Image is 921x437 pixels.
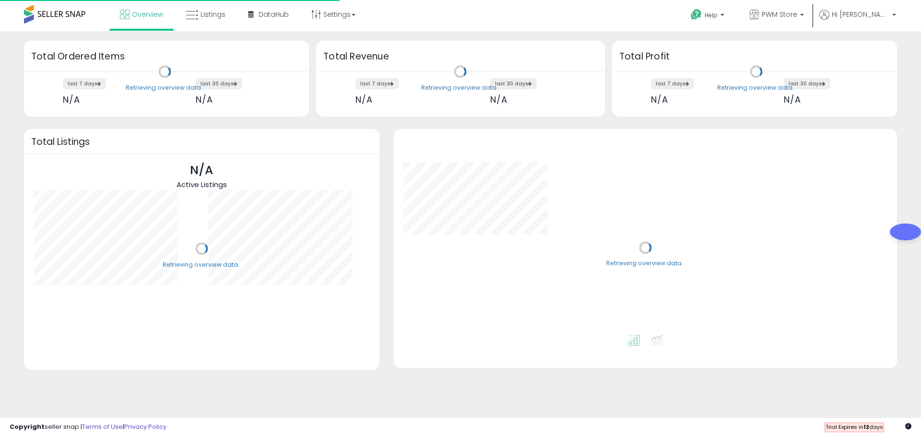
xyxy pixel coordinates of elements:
[762,10,797,19] span: PWM Store
[690,9,702,21] i: Get Help
[10,423,166,432] div: seller snap | |
[201,10,225,19] span: Listings
[82,422,123,431] a: Terms of Use
[163,260,241,269] div: Retrieving overview data..
[421,83,499,92] div: Retrieving overview data..
[826,423,883,431] span: Trial Expires in days
[124,422,166,431] a: Privacy Policy
[683,1,734,31] a: Help
[132,10,163,19] span: Overview
[10,422,45,431] strong: Copyright
[126,83,204,92] div: Retrieving overview data..
[606,260,685,268] div: Retrieving overview data..
[717,83,795,92] div: Retrieving overview data..
[819,10,896,31] a: Hi [PERSON_NAME]
[259,10,289,19] span: DataHub
[832,10,889,19] span: Hi [PERSON_NAME]
[863,423,869,431] b: 12
[705,11,718,19] span: Help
